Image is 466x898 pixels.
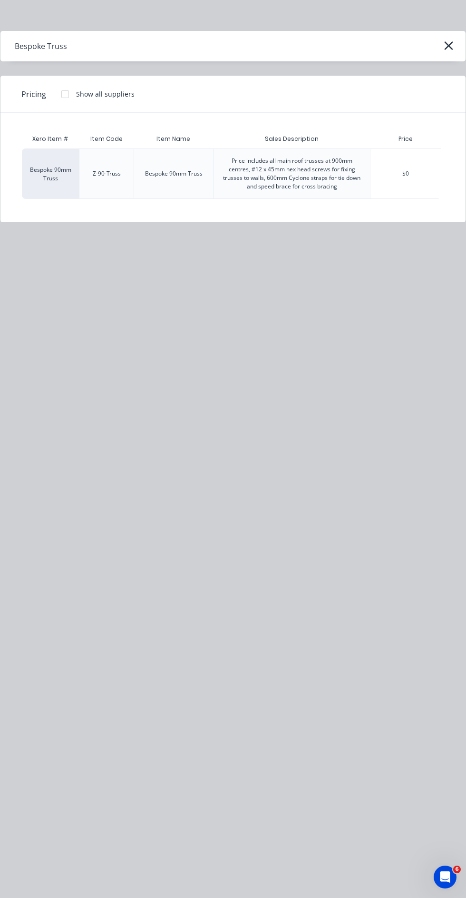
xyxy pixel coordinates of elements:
[257,127,326,151] div: Sales Description
[434,866,456,888] iframe: Intercom live chat
[21,89,46,100] span: Pricing
[93,169,121,178] div: Z-90-Truss
[453,866,461,873] span: 6
[83,127,130,151] div: Item Code
[15,40,67,52] div: Bespoke Truss
[370,129,441,148] div: Price
[221,157,362,191] div: Price includes all main roof trusses at 900mm centres, #12 x 45mm hex head screws for fixing trus...
[370,149,441,198] div: $0
[145,169,203,178] div: Bespoke 90mm Truss
[149,127,198,151] div: Item Name
[76,89,135,99] div: Show all suppliers
[22,148,79,199] div: Bespoke 90mm Truss
[22,129,79,148] div: Xero Item #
